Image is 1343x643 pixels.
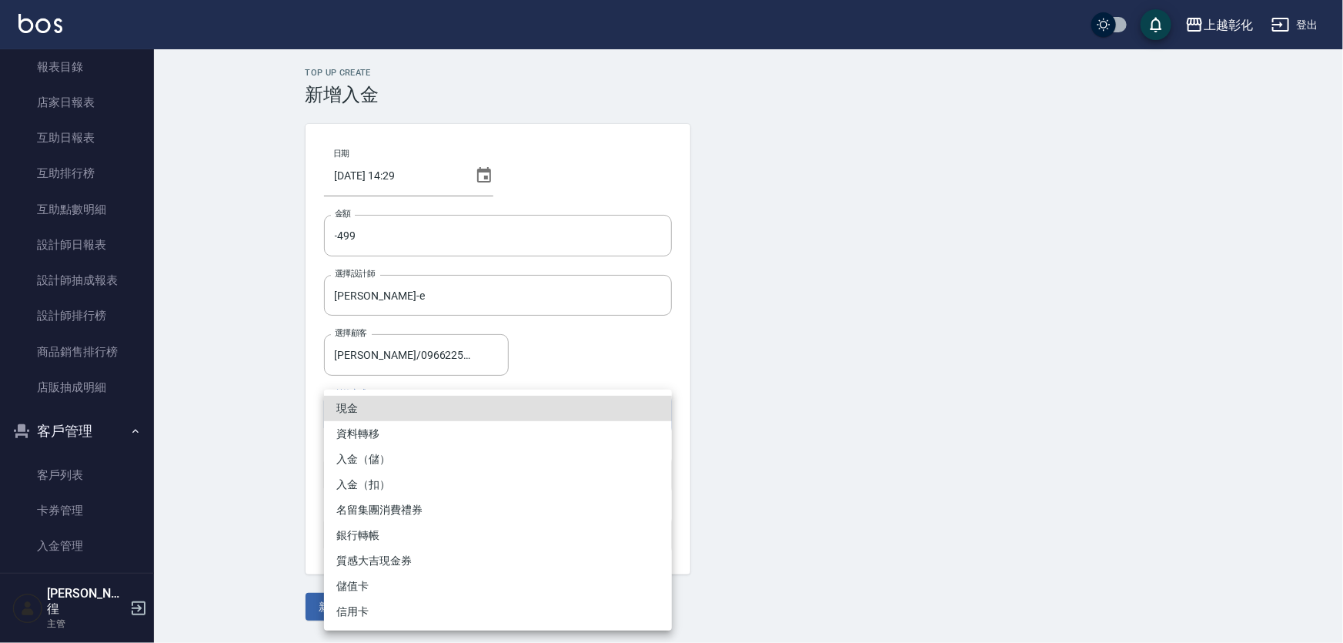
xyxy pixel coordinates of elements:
[324,472,672,497] li: 入金（扣）
[324,523,672,548] li: 銀行轉帳
[324,599,672,625] li: 信用卡
[324,421,672,447] li: 資料轉移
[324,574,672,599] li: 儲值卡
[324,396,672,421] li: 現金
[324,548,672,574] li: 質感大吉現金券
[324,497,672,523] li: 名留集團消費禮券
[324,447,672,472] li: 入金（儲）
